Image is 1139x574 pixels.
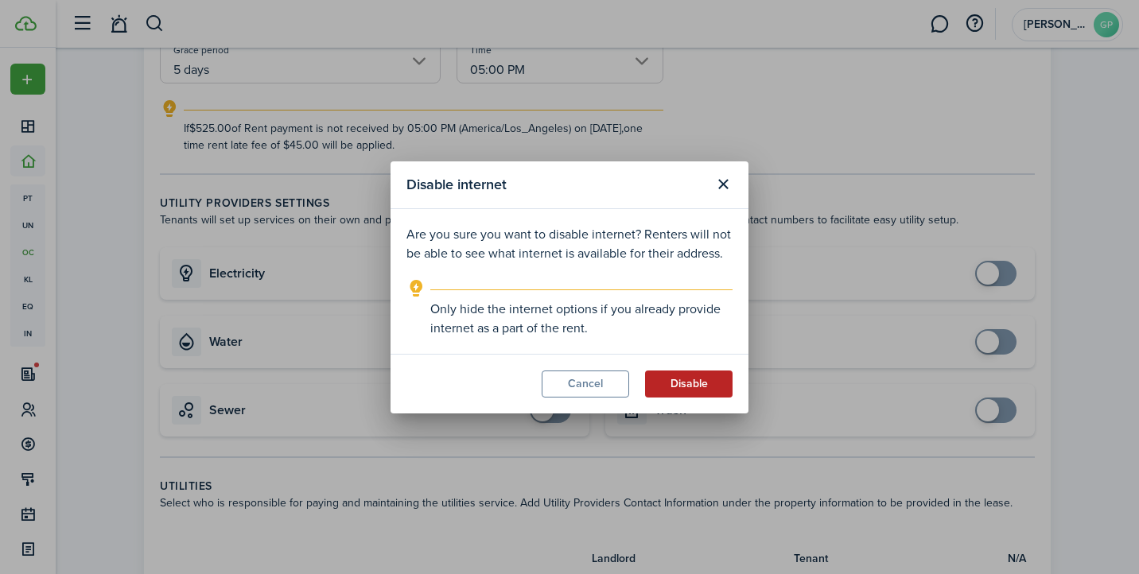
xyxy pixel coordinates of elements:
button: Close modal [709,171,737,198]
button: Cancel [542,370,629,398]
button: Disable [645,370,733,398]
i: outline [406,279,426,298]
explanation-description: Only hide the internet options if you already provide internet as a part of the rent. [430,300,733,338]
p: Are you sure you want to disable internet? Renters will not be able to see what internet is avail... [406,225,733,263]
modal-title: Disable internet [406,169,706,200]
